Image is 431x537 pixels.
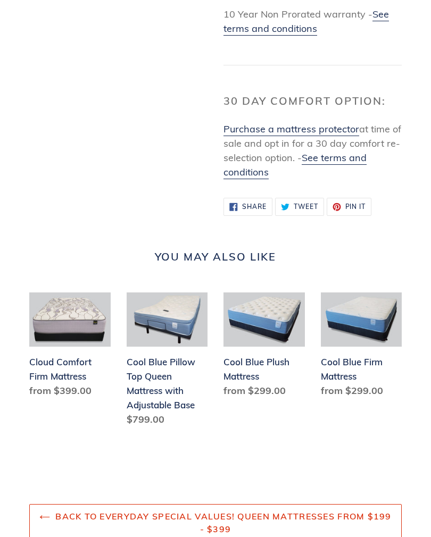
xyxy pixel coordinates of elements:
[242,204,267,210] span: Share
[294,204,318,210] span: Tweet
[127,292,208,431] a: Cool Blue Pillow Top Queen Mattress with Adjustable Base
[223,152,367,179] a: See terms and conditions
[223,123,359,136] a: Purchase a mattress protector
[223,7,402,36] p: 10 Year Non Prorated warranty -
[29,292,111,402] a: Cloud Comfort Firm Mattress
[29,250,402,263] h2: You may also like
[223,95,402,107] h2: 30 Day Comfort Option:
[223,122,402,179] p: at time of sale and opt in for a 30 day comfort re-selection option. -
[321,292,402,402] a: Cool Blue Firm Mattress
[345,204,366,210] span: Pin it
[223,292,305,402] a: Cool Blue Plush Mattress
